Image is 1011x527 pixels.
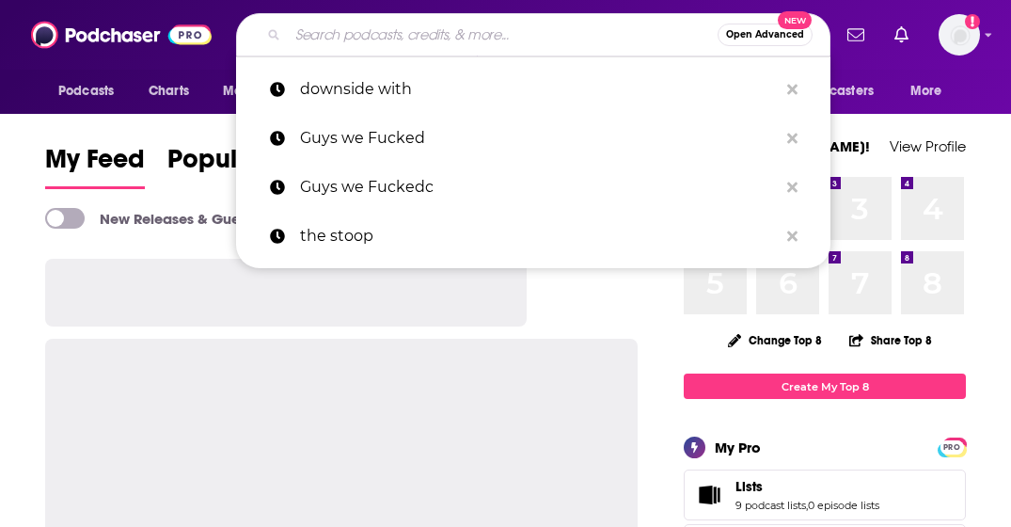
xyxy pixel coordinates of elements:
[808,499,879,512] a: 0 episode lists
[940,440,963,455] span: PRO
[690,482,728,508] a: Lists
[939,14,980,56] span: Logged in as dmessina
[300,163,778,212] p: Guys we Fuckedc
[210,73,314,109] button: open menu
[778,11,812,29] span: New
[910,78,942,104] span: More
[45,143,145,186] span: My Feed
[939,14,980,56] button: Show profile menu
[45,143,145,189] a: My Feed
[726,30,804,40] span: Open Advanced
[940,439,963,454] a: PRO
[300,212,778,261] p: the stoop
[45,73,138,109] button: open menu
[236,212,830,261] a: the stoop
[288,20,718,50] input: Search podcasts, credits, & more...
[965,14,980,29] svg: Add a profile image
[149,78,189,104] span: Charts
[300,114,778,163] p: Guys we Fucked
[718,24,813,46] button: Open AdvancedNew
[31,17,212,53] img: Podchaser - Follow, Share and Rate Podcasts
[840,19,872,51] a: Show notifications dropdown
[735,499,806,512] a: 9 podcast lists
[236,13,830,56] div: Search podcasts, credits, & more...
[735,478,763,495] span: Lists
[897,73,966,109] button: open menu
[167,143,327,186] span: Popular Feed
[167,143,327,189] a: Popular Feed
[735,478,879,495] a: Lists
[887,19,916,51] a: Show notifications dropdown
[236,65,830,114] a: downside with
[136,73,200,109] a: Charts
[300,65,778,114] p: downside with
[684,470,966,520] span: Lists
[848,322,933,359] button: Share Top 8
[223,78,290,104] span: Monitoring
[236,163,830,212] a: Guys we Fuckedc
[890,137,966,155] a: View Profile
[806,499,808,512] span: ,
[236,114,830,163] a: Guys we Fucked
[717,328,833,352] button: Change Top 8
[45,208,292,229] a: New Releases & Guests Only
[939,14,980,56] img: User Profile
[715,439,761,456] div: My Pro
[684,374,966,399] a: Create My Top 8
[58,78,114,104] span: Podcasts
[771,73,901,109] button: open menu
